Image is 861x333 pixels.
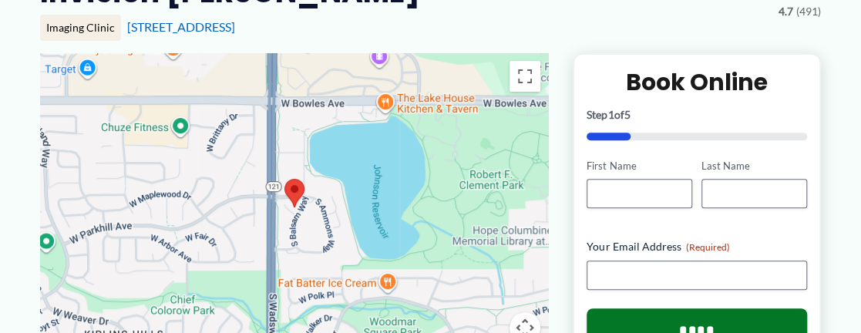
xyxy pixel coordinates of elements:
[587,159,692,173] label: First Name
[685,241,729,253] span: (Required)
[510,61,540,92] button: Toggle fullscreen view
[40,15,121,41] div: Imaging Clinic
[624,108,630,121] span: 5
[701,159,807,173] label: Last Name
[607,108,614,121] span: 1
[779,2,793,22] span: 4.7
[587,67,807,97] h2: Book Online
[587,239,807,254] label: Your Email Address
[796,2,821,22] span: (491)
[127,19,235,34] a: [STREET_ADDRESS]
[587,109,807,120] p: Step of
